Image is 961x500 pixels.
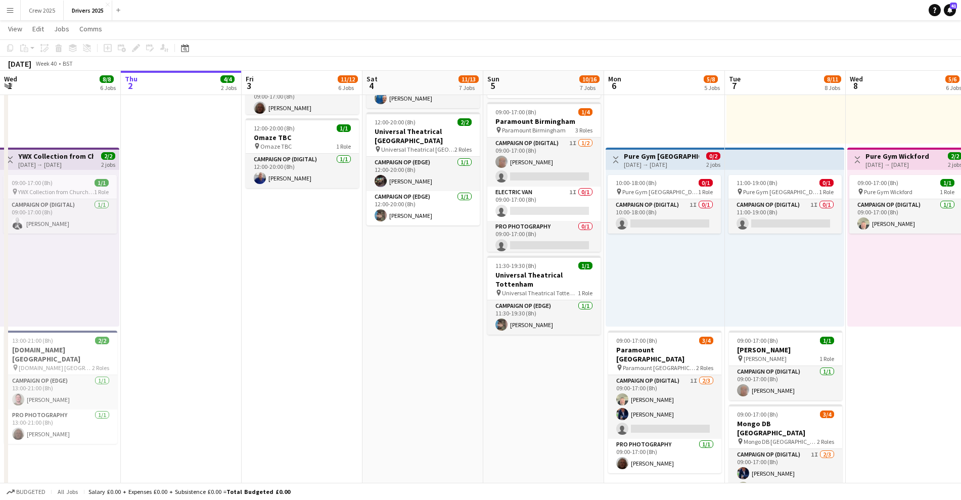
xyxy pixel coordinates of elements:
[5,486,47,497] button: Budgeted
[865,161,929,168] div: [DATE] → [DATE]
[4,345,117,363] h3: [DOMAIN_NAME] [GEOGRAPHIC_DATA]
[4,375,117,410] app-card-role: Campaign Op (Edge)1/113:00-21:00 (8h)[PERSON_NAME]
[338,75,358,83] span: 11/12
[92,364,109,372] span: 2 Roles
[624,152,699,161] h3: Pure Gym [GEOGRAPHIC_DATA]
[367,74,378,83] span: Sat
[817,438,834,445] span: 2 Roles
[75,22,106,35] a: Comms
[28,22,48,35] a: Edit
[608,74,621,83] span: Mon
[459,75,479,83] span: 11/13
[608,345,721,363] h3: Paramount [GEOGRAPHIC_DATA]
[737,337,778,344] span: 09:00-17:00 (8h)
[226,488,290,495] span: Total Budgeted £0.00
[94,188,109,196] span: 1 Role
[21,1,64,20] button: Crew 2025
[56,488,80,495] span: All jobs
[699,179,713,187] span: 0/1
[454,146,472,153] span: 2 Roles
[487,117,601,126] h3: Paramount Birmingham
[4,410,117,444] app-card-role: Pro Photography1/113:00-21:00 (8h)[PERSON_NAME]
[819,179,834,187] span: 0/1
[729,345,842,354] h3: [PERSON_NAME]
[729,74,741,83] span: Tue
[487,256,601,335] app-job-card: 11:30-19:30 (8h)1/1Universal Theatrical Tottenham Universal Theatrical Tottenham1 RoleCampaign Op...
[79,24,102,33] span: Comms
[945,75,959,83] span: 5/6
[336,143,351,150] span: 1 Role
[487,187,601,221] app-card-role: Electric Van1I0/109:00-17:00 (8h)
[88,488,290,495] div: Salary £0.00 + Expenses £0.00 + Subsistence £0.00 =
[616,337,657,344] span: 09:00-17:00 (8h)
[743,188,819,196] span: Pure Gym [GEOGRAPHIC_DATA]
[940,188,954,196] span: 1 Role
[246,74,254,83] span: Fri
[18,161,94,168] div: [DATE] → [DATE]
[502,289,578,297] span: Universal Theatrical Tottenham
[367,157,480,191] app-card-role: Campaign Op (Edge)1/112:00-20:00 (8h)[PERSON_NAME]
[607,80,621,92] span: 6
[246,118,359,188] app-job-card: 12:00-20:00 (8h)1/1Omaze TBC Omaze TBC1 RoleCampaign Op (Digital)1/112:00-20:00 (8h)[PERSON_NAME]
[18,152,94,161] h3: YWX Collection from Church [PERSON_NAME]
[246,154,359,188] app-card-role: Campaign Op (Digital)1/112:00-20:00 (8h)[PERSON_NAME]
[578,108,592,116] span: 1/4
[220,75,235,83] span: 4/4
[495,262,536,269] span: 11:30-19:30 (8h)
[33,60,59,67] span: Week 40
[4,199,117,234] app-card-role: Campaign Op (Digital)1/109:00-17:00 (8h)[PERSON_NAME]
[944,4,956,16] a: 41
[825,84,841,92] div: 8 Jobs
[54,24,69,33] span: Jobs
[819,355,834,362] span: 1 Role
[622,188,698,196] span: Pure Gym [GEOGRAPHIC_DATA]
[4,22,26,35] a: View
[728,175,842,234] app-job-card: 11:00-19:00 (8h)0/1 Pure Gym [GEOGRAPHIC_DATA]1 RoleCampaign Op (Digital)1I0/111:00-19:00 (8h)
[950,3,957,9] span: 41
[495,108,536,116] span: 09:00-17:00 (8h)
[608,439,721,473] app-card-role: Pro Photography1/109:00-17:00 (8h)[PERSON_NAME]
[101,160,115,168] div: 2 jobs
[367,112,480,225] div: 12:00-20:00 (8h)2/2Universal Theatrical [GEOGRAPHIC_DATA] Universal Theatrical [GEOGRAPHIC_DATA]2...
[95,179,109,187] span: 1/1
[608,331,721,473] app-job-card: 09:00-17:00 (8h)3/4Paramount [GEOGRAPHIC_DATA] Paramount [GEOGRAPHIC_DATA]2 RolesCampaign Op (Dig...
[246,133,359,142] h3: Omaze TBC
[704,84,720,92] div: 5 Jobs
[338,84,357,92] div: 6 Jobs
[246,83,359,118] app-card-role: Pro Photography1/109:00-17:00 (8h)[PERSON_NAME]
[608,375,721,439] app-card-role: Campaign Op (Digital)1I2/309:00-17:00 (8h)[PERSON_NAME][PERSON_NAME]
[699,337,713,344] span: 3/4
[487,102,601,252] app-job-card: 09:00-17:00 (8h)1/4Paramount Birmingham Paramount Birmingham3 RolesCampaign Op (Digital)1I1/209:0...
[608,175,721,234] app-job-card: 10:00-18:00 (8h)0/1 Pure Gym [GEOGRAPHIC_DATA]1 RoleCampaign Op (Digital)1I0/110:00-18:00 (8h)
[367,191,480,225] app-card-role: Campaign Op (Edge)1/112:00-20:00 (8h)[PERSON_NAME]
[50,22,73,35] a: Jobs
[64,1,112,20] button: Drivers 2025
[940,179,954,187] span: 1/1
[4,175,117,234] app-job-card: 09:00-17:00 (8h)1/1 YWX Collection from Church [PERSON_NAME]1 RoleCampaign Op (Digital)1/109:00-1...
[704,75,718,83] span: 5/8
[367,127,480,145] h3: Universal Theatrical [GEOGRAPHIC_DATA]
[125,74,138,83] span: Thu
[221,84,237,92] div: 2 Jobs
[865,152,929,161] h3: Pure Gym Wickford
[459,84,478,92] div: 7 Jobs
[19,364,92,372] span: [DOMAIN_NAME] [GEOGRAPHIC_DATA]
[12,179,53,187] span: 09:00-17:00 (8h)
[4,331,117,444] app-job-card: 13:00-21:00 (8h)2/2[DOMAIN_NAME] [GEOGRAPHIC_DATA] [DOMAIN_NAME] [GEOGRAPHIC_DATA]2 RolesCampaign...
[729,331,842,400] app-job-card: 09:00-17:00 (8h)1/1[PERSON_NAME] [PERSON_NAME]1 RoleCampaign Op (Digital)1/109:00-17:00 (8h)[PERS...
[737,411,778,418] span: 09:00-17:00 (8h)
[123,80,138,92] span: 2
[580,84,599,92] div: 7 Jobs
[824,75,841,83] span: 8/11
[12,337,53,344] span: 13:00-21:00 (8h)
[95,337,109,344] span: 2/2
[744,438,817,445] span: Mongo DB [GEOGRAPHIC_DATA]
[8,24,22,33] span: View
[706,160,720,168] div: 2 jobs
